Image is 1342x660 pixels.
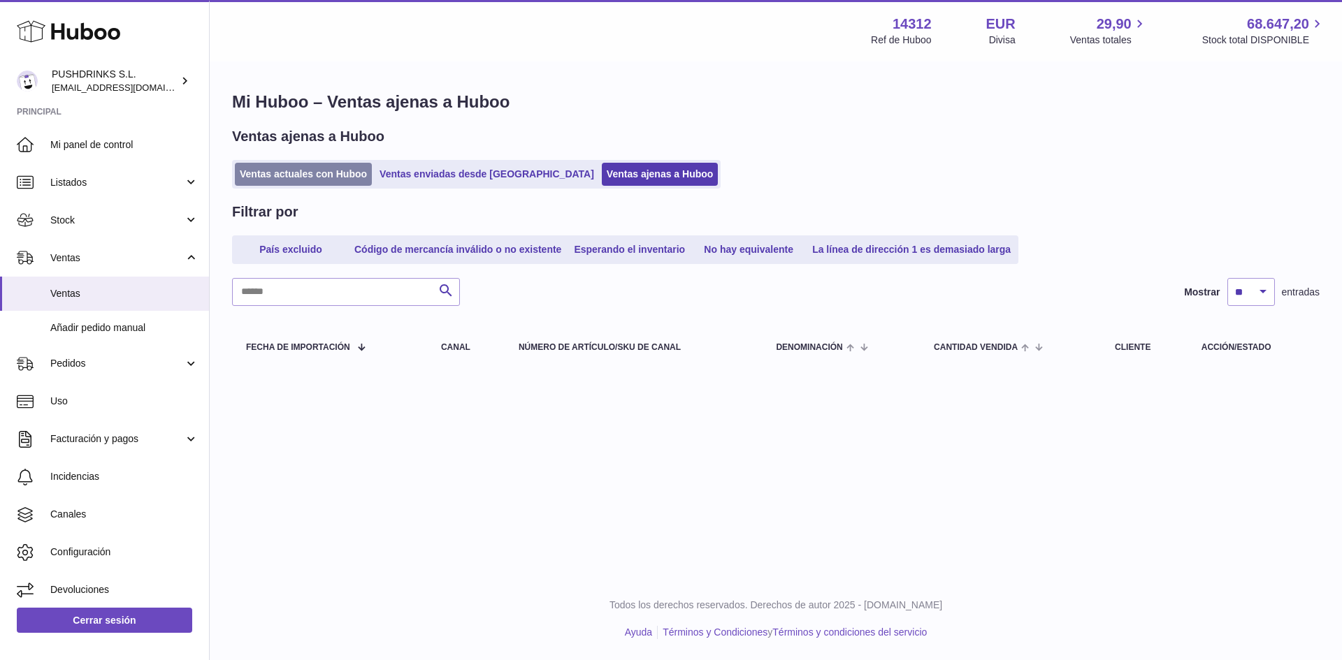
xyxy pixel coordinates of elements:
[52,68,178,94] div: PUSHDRINKS S.L.
[1070,15,1148,47] a: 29,90 Ventas totales
[17,71,38,91] img: framos@pushdrinks.es
[246,343,350,352] span: Fecha de importación
[569,238,690,261] a: Esperando el inventario
[50,583,199,596] span: Devoluciones
[52,82,205,93] span: [EMAIL_ADDRESS][DOMAIN_NAME]
[232,203,298,221] h2: Filtrar por
[1202,34,1325,47] span: Stock total DISPONIBLE
[349,238,566,261] a: Código de mercancía inválido o no existente
[1070,34,1148,47] span: Ventas totales
[50,176,184,189] span: Listados
[50,432,184,446] span: Facturación y pagos
[1202,343,1306,352] div: Acción/Estado
[658,626,927,639] li: y
[375,163,599,186] a: Ventas enviadas desde [GEOGRAPHIC_DATA]
[986,15,1016,34] strong: EUR
[519,343,749,352] div: Número de artículo/SKU de canal
[776,343,842,352] span: Denominación
[772,626,927,638] a: Términos y condiciones del servicio
[235,238,347,261] a: País excluido
[1247,15,1309,34] span: 68.647,20
[893,15,932,34] strong: 14312
[50,470,199,483] span: Incidencias
[441,343,491,352] div: Canal
[1184,286,1220,299] label: Mostrar
[663,626,767,638] a: Términos y Condiciones
[1097,15,1132,34] span: 29,90
[50,508,199,521] span: Canales
[807,238,1016,261] a: La línea de dirección 1 es demasiado larga
[50,214,184,227] span: Stock
[50,395,199,408] span: Uso
[50,545,199,559] span: Configuración
[989,34,1016,47] div: Divisa
[235,163,372,186] a: Ventas actuales con Huboo
[17,608,192,633] a: Cerrar sesión
[232,91,1320,113] h1: Mi Huboo – Ventas ajenas a Huboo
[1202,15,1325,47] a: 68.647,20 Stock total DISPONIBLE
[50,321,199,335] span: Añadir pedido manual
[50,251,184,265] span: Ventas
[934,343,1018,352] span: Cantidad vendida
[1282,286,1320,299] span: entradas
[50,357,184,370] span: Pedidos
[871,34,931,47] div: Ref de Huboo
[221,599,1331,612] p: Todos los derechos reservados. Derechos de autor 2025 - [DOMAIN_NAME]
[232,127,384,146] h2: Ventas ajenas a Huboo
[50,138,199,152] span: Mi panel de control
[625,626,652,638] a: Ayuda
[1115,343,1174,352] div: Cliente
[602,163,719,186] a: Ventas ajenas a Huboo
[693,238,805,261] a: No hay equivalente
[50,287,199,300] span: Ventas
